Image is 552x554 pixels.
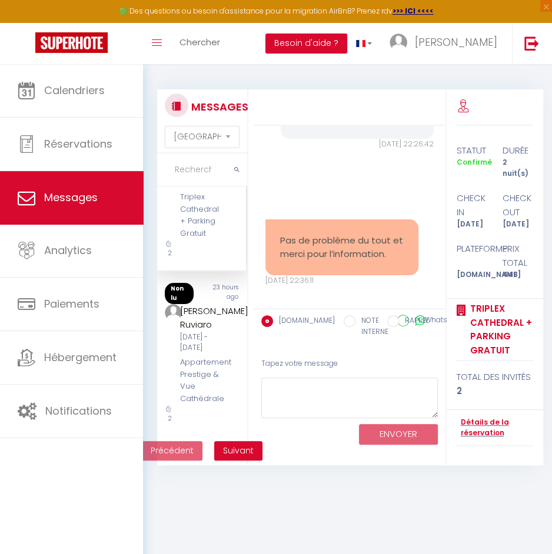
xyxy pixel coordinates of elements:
button: Next [214,441,262,461]
div: 2 nuit(s) [495,157,541,179]
button: ENVOYER [359,424,438,445]
div: check in [448,191,495,219]
div: 23 hours ago [202,283,247,303]
span: Suivant [223,445,254,456]
div: [DOMAIN_NAME] [448,269,495,281]
span: Précédent [151,445,194,456]
span: Analytics [44,243,92,258]
span: Confirmé [456,157,491,167]
div: Appartement Prestige & Vue Cathédrale [180,356,224,405]
div: Plateforme [448,242,495,269]
img: logout [524,36,539,51]
div: durée [495,143,541,158]
div: [PERSON_NAME] Ruviaro [180,304,224,332]
div: total des invités [456,370,533,384]
span: Hébergement [44,350,117,365]
button: Besoin d'aide ? [265,34,347,54]
a: Triplex Cathedral + Parking Gratuit [465,302,533,357]
label: NOTE INTERNE [355,315,388,338]
div: Tapez votre message [261,349,438,378]
div: [DATE] [495,219,541,230]
input: Rechercher un mot clé [157,153,247,186]
div: 2 [456,384,533,398]
h3: MESSAGES [188,94,248,120]
span: Calendriers [44,83,105,98]
a: Détails de la réservation [456,417,533,439]
div: Prix total [495,242,541,269]
span: Paiements [44,296,99,311]
span: Chercher [179,36,220,48]
label: RAPPEL [399,315,429,328]
img: ... [165,304,182,321]
span: 2 [168,249,172,258]
span: 2 [168,414,172,423]
a: Chercher [171,23,229,64]
img: Super Booking [35,32,108,53]
a: ... [PERSON_NAME] [381,23,512,64]
div: [DATE] 22:26:42 [281,139,434,150]
span: Non lu [165,283,194,303]
span: Réservations [44,136,112,151]
div: [DATE] [448,219,495,230]
div: statut [448,143,495,158]
a: >>> ICI <<<< [393,6,434,16]
div: [DATE] 22:36:11 [265,275,418,286]
img: ... [390,34,407,51]
pre: Pas de problème du tout et merci pour l’information. [280,234,404,261]
button: Previous [142,441,202,461]
div: Triplex Cathedral + Parking Gratuit [180,191,224,239]
label: [DOMAIN_NAME] [273,315,335,328]
span: Messages [44,190,98,205]
div: [DATE] - [DATE] [180,332,224,354]
span: Notifications [45,403,112,418]
span: [PERSON_NAME] [415,35,497,49]
div: 448 [495,269,541,281]
div: check out [495,191,541,219]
